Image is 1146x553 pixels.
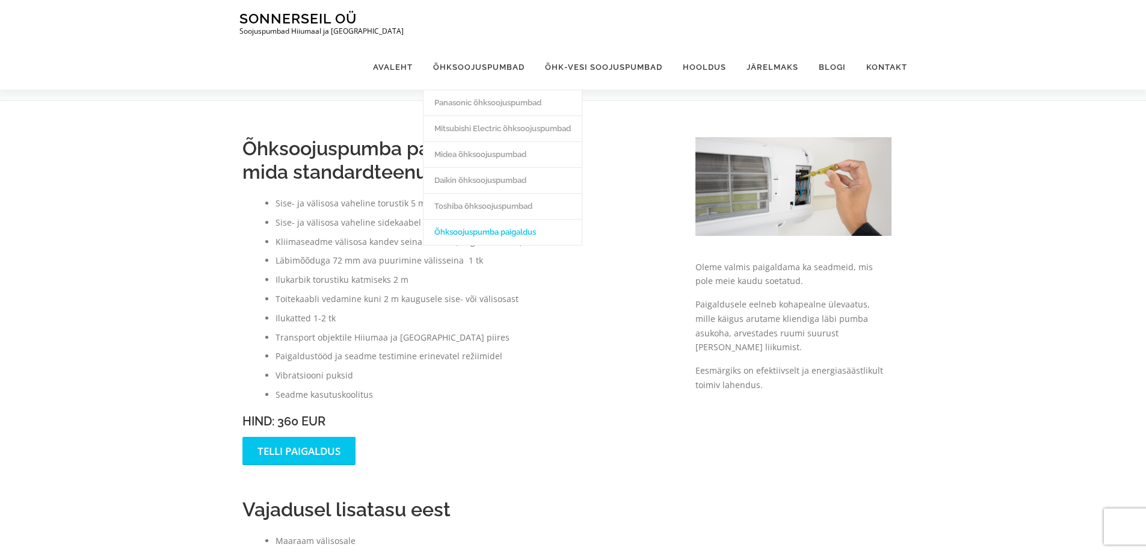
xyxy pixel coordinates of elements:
[424,193,582,219] a: Toshiba õhksoojuspumbad
[695,365,883,391] span: Eesmärgiks on efektiivselt ja energiasäästlikult toimiv lahendus.
[276,349,671,363] li: Paigaldustööd ja seadme testimine erinevatel režiimidel
[363,45,423,90] a: Avaleht
[809,45,856,90] a: Blogi
[276,235,671,249] li: Kliimaseadme välisosa kandev seinakonsool (kõrgus kuni 3m) 1 tk
[673,45,736,90] a: Hooldus
[276,368,671,383] li: Vibratsiooni puksid
[242,437,356,465] a: Telli paigaldus
[276,253,671,268] li: Läbimõõduga 72 mm ava puurimine välisseina 1 tk
[242,498,671,521] h2: Vajadusel lisatasu eest
[424,141,582,167] a: Midea õhksoojuspumbad
[276,311,671,326] li: Ilukatted 1-2 tk
[424,90,582,116] a: Panasonic õhksoojuspumbad
[535,45,673,90] a: Õhk-vesi soojuspumbad
[242,137,671,184] h2: Õhksoojuspumba paigaldus - mida standardteenus sisaldab?
[276,215,671,230] li: Sise- ja välisosa vaheline sidekaabel 5 m
[276,534,671,548] li: Maaraam välisosale
[239,27,404,36] p: Soojuspumbad Hiiumaal ja [GEOGRAPHIC_DATA]
[239,10,357,26] a: Sonnerseil OÜ
[424,167,582,193] a: Daikin õhksoojuspumbad
[276,292,671,306] li: Toitekaabli vedamine kuni 2 m kaugusele sise- või välisosast
[242,415,671,428] h3: HIND: 360 EUR
[695,137,892,235] img: aircon-repair-
[695,261,873,287] span: Oleme valmis paigaldama ka seadmeid, mis pole meie kaudu soetatud.
[736,45,809,90] a: Järelmaks
[276,388,671,402] li: Seadme kasutuskoolitus
[695,298,870,353] span: Paigaldusele eelneb kohapealne ülevaatus, mille käigus arutame kliendiga läbi pumba asukoha, arve...
[424,219,582,245] a: Õhksoojuspumba paigaldus
[276,273,671,287] li: Ilukarbik torustiku katmiseks 2 m
[424,116,582,141] a: Mitsubishi Electric õhksoojuspumbad
[856,45,907,90] a: Kontakt
[276,196,671,211] li: Sise- ja välisosa vaheline torustik 5 m
[276,330,671,345] li: Transport objektile Hiiumaa ja [GEOGRAPHIC_DATA] piires
[423,45,535,90] a: Õhksoojuspumbad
